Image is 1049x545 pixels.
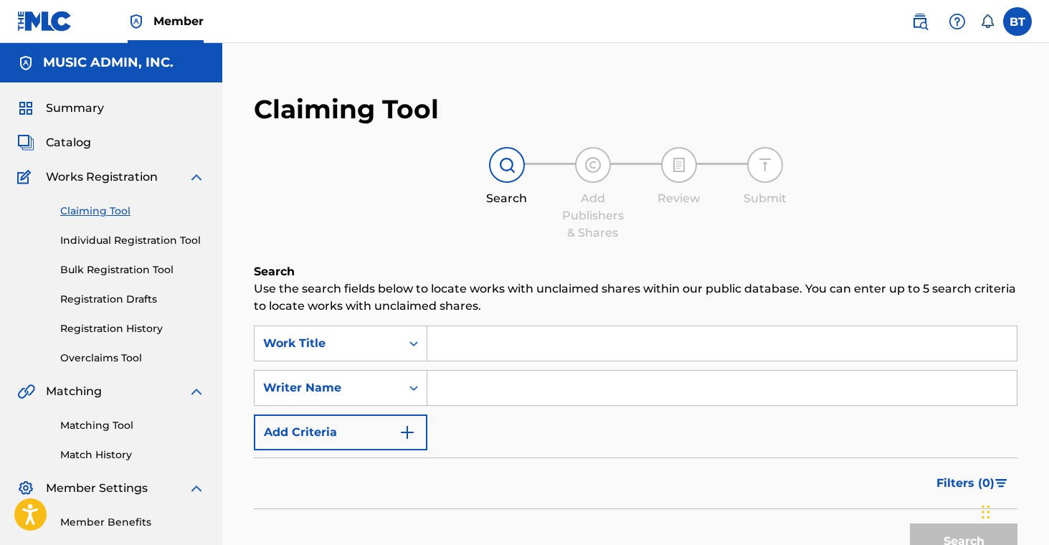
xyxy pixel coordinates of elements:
[756,156,774,174] img: step indicator icon for Submit
[17,134,91,151] a: CatalogCatalog
[949,13,966,30] img: help
[977,476,1049,545] iframe: Chat Widget
[980,14,995,29] div: Notifications
[729,190,801,207] div: Submit
[17,169,36,186] img: Works Registration
[643,190,715,207] div: Review
[46,383,102,400] span: Matching
[60,262,205,278] a: Bulk Registration Tool
[584,156,602,174] img: step indicator icon for Add Publishers & Shares
[188,169,205,186] img: expand
[46,169,158,186] span: Works Registration
[263,335,392,352] div: Work Title
[43,54,174,71] h5: MUSIC ADMIN, INC.
[17,100,34,117] img: Summary
[936,475,995,492] span: Filters ( 0 )
[128,13,145,30] img: Top Rightsholder
[17,134,34,151] img: Catalog
[46,100,104,117] span: Summary
[60,292,205,307] a: Registration Drafts
[399,424,416,441] img: 9d2ae6d4665cec9f34b9.svg
[906,7,934,36] a: Public Search
[60,321,205,336] a: Registration History
[254,414,427,450] button: Add Criteria
[982,490,990,534] div: Drag
[1003,7,1032,36] div: User Menu
[60,447,205,463] a: Match History
[46,134,91,151] span: Catalog
[928,465,1017,501] button: Filters (0)
[557,190,629,242] div: Add Publishers & Shares
[254,263,1017,280] h6: Search
[17,383,35,400] img: Matching
[498,156,516,174] img: step indicator icon for Search
[60,418,205,433] a: Matching Tool
[17,54,34,72] img: Accounts
[17,480,34,497] img: Member Settings
[254,280,1017,315] p: Use the search fields below to locate works with unclaimed shares within our public database. You...
[943,7,972,36] div: Help
[46,480,148,497] span: Member Settings
[17,11,72,32] img: MLC Logo
[17,100,104,117] a: SummarySummary
[60,351,205,366] a: Overclaims Tool
[254,93,439,125] h2: Claiming Tool
[60,233,205,248] a: Individual Registration Tool
[670,156,688,174] img: step indicator icon for Review
[188,383,205,400] img: expand
[60,204,205,219] a: Claiming Tool
[911,13,929,30] img: search
[263,379,392,397] div: Writer Name
[60,515,205,530] a: Member Benefits
[188,480,205,497] img: expand
[153,13,204,29] span: Member
[471,190,543,207] div: Search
